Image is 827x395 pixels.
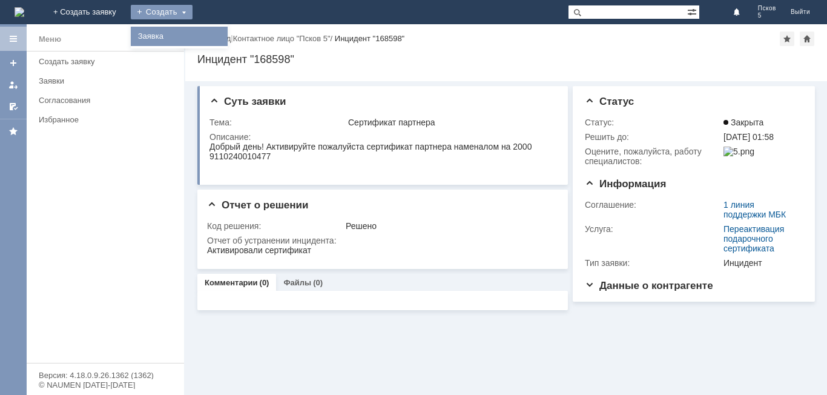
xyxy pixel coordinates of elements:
[39,371,172,379] div: Версия: 4.18.0.9.26.1362 (1362)
[585,147,721,166] div: Oцените, пожалуйста, работу специалистов:
[723,258,798,268] div: Инцидент
[758,5,776,12] span: Псков
[335,34,404,43] div: Инцидент "168598"
[133,29,225,44] a: Заявка
[780,32,794,46] div: Добавить в избранное
[4,97,23,116] a: Мои согласования
[209,118,346,127] div: Тема:
[585,96,634,107] span: Статус
[205,278,258,287] a: Комментарии
[4,75,23,95] a: Мои заявки
[15,7,24,17] img: logo
[131,5,193,19] div: Создать
[585,224,721,234] div: Услуга:
[585,258,721,268] div: Тип заявки:
[34,52,182,71] a: Создать заявку
[39,32,61,47] div: Меню
[585,178,666,190] span: Информация
[723,200,786,219] a: 1 линия поддержки МБК
[283,278,311,287] a: Файлы
[4,53,23,73] a: Создать заявку
[39,115,163,124] div: Избранное
[585,200,721,210] div: Соглашение:
[313,278,323,287] div: (0)
[197,53,815,65] div: Инцидент "168598"
[207,236,555,245] div: Отчет об устранении инцидента:
[231,33,232,42] div: |
[346,221,552,231] div: Решено
[585,280,713,291] span: Данные о контрагенте
[39,96,177,105] div: Согласования
[39,381,172,389] div: © NAUMEN [DATE]-[DATE]
[723,224,784,253] a: Переактивация подарочного сертификата
[723,132,774,142] span: [DATE] 01:58
[585,118,721,127] div: Статус:
[585,132,721,142] div: Решить до:
[34,71,182,90] a: Заявки
[207,199,308,211] span: Отчет о решении
[34,91,182,110] a: Согласования
[233,34,335,43] div: /
[260,278,269,287] div: (0)
[758,12,776,19] span: 5
[209,132,555,142] div: Описание:
[39,57,177,66] div: Создать заявку
[687,5,699,17] span: Расширенный поиск
[207,221,343,231] div: Код решения:
[39,76,177,85] div: Заявки
[209,96,286,107] span: Суть заявки
[723,118,763,127] span: Закрыта
[800,32,814,46] div: Сделать домашней страницей
[233,34,331,43] a: Контактное лицо "Псков 5"
[723,147,754,156] img: 5.png
[15,7,24,17] a: Перейти на домашнюю страницу
[348,118,552,127] div: Сертификат партнера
